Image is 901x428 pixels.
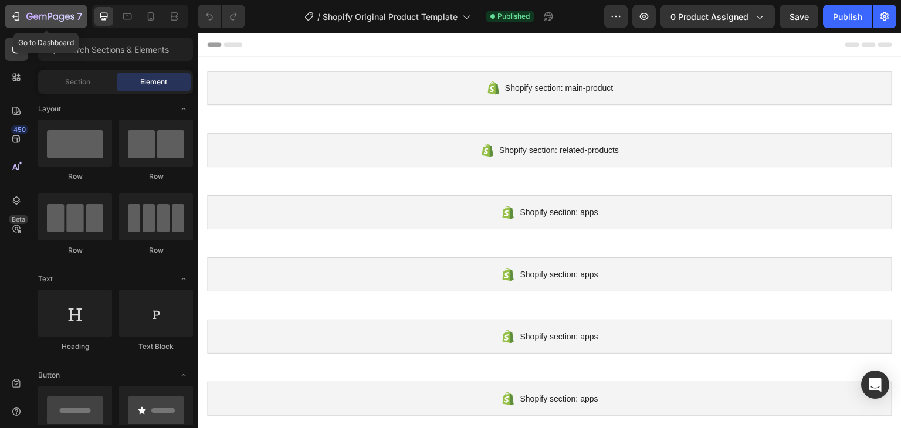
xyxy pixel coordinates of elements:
[38,341,112,352] div: Heading
[38,245,112,256] div: Row
[119,245,193,256] div: Row
[77,9,82,23] p: 7
[823,5,872,28] button: Publish
[5,5,87,28] button: 7
[861,371,889,399] div: Open Intercom Messenger
[670,11,748,23] span: 0 product assigned
[174,100,193,118] span: Toggle open
[307,48,415,62] span: Shopify section: main-product
[322,297,400,311] span: Shopify section: apps
[660,5,775,28] button: 0 product assigned
[119,171,193,182] div: Row
[317,11,320,23] span: /
[322,359,400,373] span: Shopify section: apps
[497,11,530,22] span: Published
[198,33,901,428] iframe: Design area
[198,5,245,28] div: Undo/Redo
[38,370,60,381] span: Button
[322,172,400,186] span: Shopify section: apps
[38,274,53,284] span: Text
[322,235,400,249] span: Shopify section: apps
[174,366,193,385] span: Toggle open
[38,104,61,114] span: Layout
[9,215,28,224] div: Beta
[833,11,862,23] div: Publish
[174,270,193,288] span: Toggle open
[790,12,809,22] span: Save
[302,110,421,124] span: Shopify section: related-products
[780,5,818,28] button: Save
[38,171,112,182] div: Row
[11,125,28,134] div: 450
[140,77,167,87] span: Element
[323,11,458,23] span: Shopify Original Product Template
[119,341,193,352] div: Text Block
[38,38,193,61] input: Search Sections & Elements
[65,77,90,87] span: Section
